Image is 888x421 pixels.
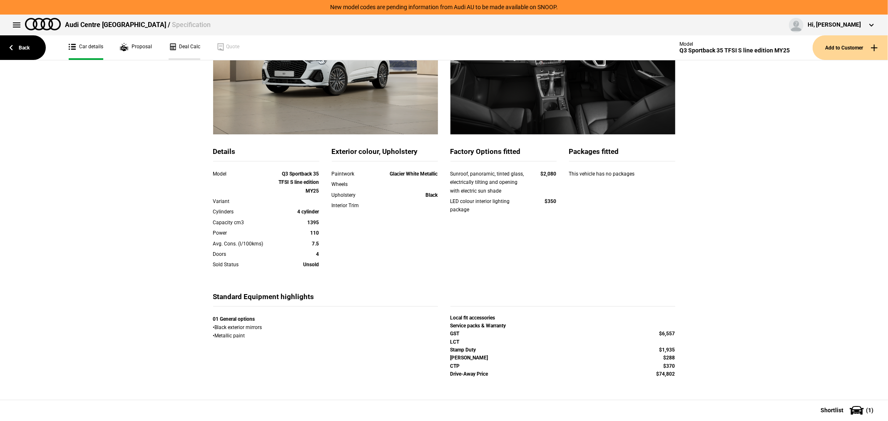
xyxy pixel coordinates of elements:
[657,371,675,377] strong: $74,802
[808,21,861,29] div: Hi, [PERSON_NAME]
[664,355,675,361] strong: $288
[808,400,888,421] button: Shortlist(1)
[821,407,843,413] span: Shortlist
[426,192,438,198] strong: Black
[679,41,790,47] div: Model
[213,229,277,237] div: Power
[213,147,319,161] div: Details
[332,147,438,161] div: Exterior colour, Upholstery
[279,171,319,194] strong: Q3 Sportback 35 TFSI S line edition MY25
[213,170,277,178] div: Model
[303,262,319,267] strong: Unsold
[813,35,888,60] button: Add to Customer
[213,316,255,322] strong: 01 General options
[332,191,374,199] div: Upholstery
[659,347,675,353] strong: $1,935
[213,240,277,248] div: Avg. Cons. (l/100kms)
[659,331,675,337] strong: $6,557
[213,208,277,216] div: Cylinders
[541,171,557,177] strong: $2,080
[450,197,525,214] div: LED colour interior lighting package
[332,201,374,210] div: Interior Trim
[679,47,790,54] div: Q3 Sportback 35 TFSI S line edition MY25
[311,230,319,236] strong: 110
[450,331,460,337] strong: GST
[450,347,476,353] strong: Stamp Duty
[450,323,506,329] strong: Service packs & Warranty
[332,170,374,178] div: Paintwork
[569,170,675,186] div: This vehicle has no packages
[213,250,277,258] div: Doors
[213,218,277,227] div: Capacity cm3
[213,315,438,340] div: • Black exterior mirrors • Metallic paint
[390,171,438,177] strong: Glacier White Metallic
[172,21,211,29] span: Specification
[25,18,61,30] img: audi.png
[866,407,873,413] span: ( 1 )
[450,147,557,161] div: Factory Options fitted
[450,170,525,195] div: Sunroof, panoramic, tinted glass, electrically tilting and opening with electric sun shade
[450,339,460,345] strong: LCT
[545,198,557,204] strong: $350
[308,220,319,225] strong: 1395
[213,260,277,269] div: Sold Status
[664,363,675,369] strong: $370
[213,197,277,206] div: Variant
[169,35,200,60] a: Deal Calc
[316,251,319,257] strong: 4
[213,292,438,307] div: Standard Equipment highlights
[312,241,319,247] strong: 7.5
[65,20,211,30] div: Audi Centre [GEOGRAPHIC_DATA] /
[332,180,374,188] div: Wheels
[450,315,495,321] strong: Local fit accessories
[569,147,675,161] div: Packages fitted
[120,35,152,60] a: Proposal
[450,355,488,361] strong: [PERSON_NAME]
[450,371,488,377] strong: Drive-Away Price
[450,363,460,369] strong: CTP
[298,209,319,215] strong: 4 cylinder
[69,35,103,60] a: Car details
